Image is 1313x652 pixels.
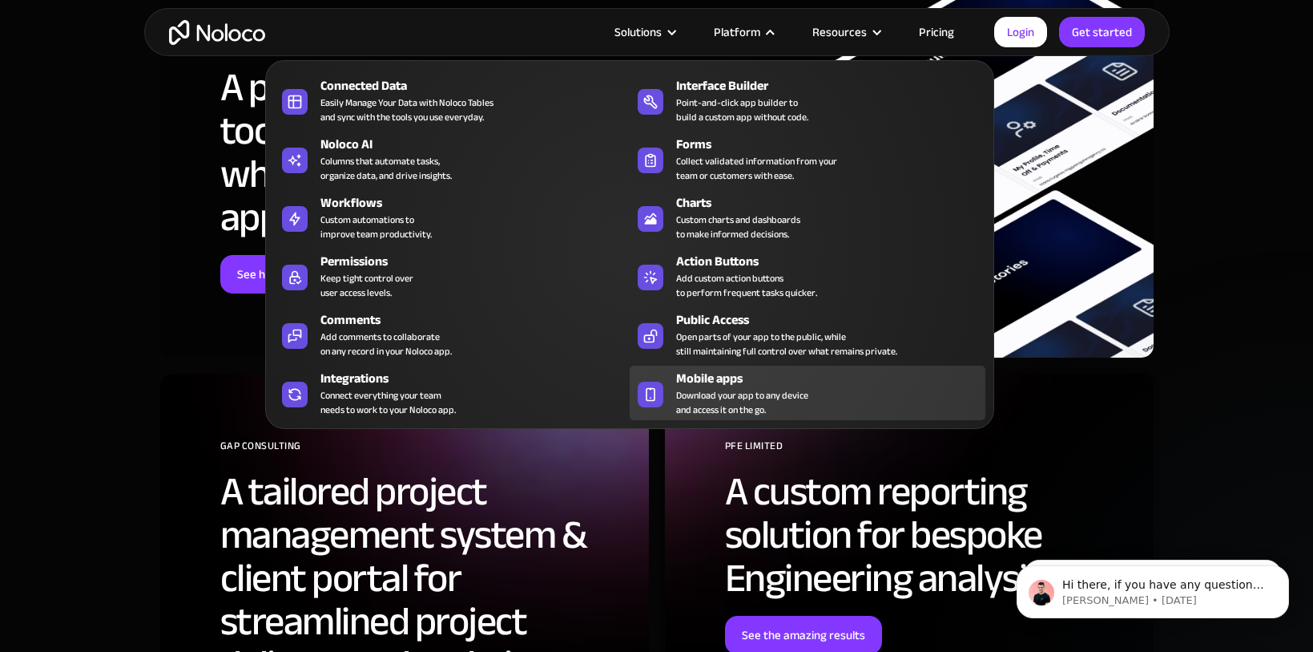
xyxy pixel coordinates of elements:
[274,73,630,128] a: Connected DataEasily Manage Your Data with Noloco Tablesand sync with the tools you use everyday.
[676,154,837,183] div: Collect validated information from your team or customers with ease.
[320,330,452,358] div: Add comments to collaborate on any record in your Noloco app.
[320,310,637,330] div: Comments
[320,213,432,241] div: Custom automations to improve team productivity.
[694,22,792,43] div: Platform
[320,388,456,417] div: Connect everything your team needs to work to your Noloco app.
[714,22,760,43] div: Platform
[676,213,800,241] div: Custom charts and dashboards to make informed decisions.
[630,307,985,362] a: Public AccessOpen parts of your app to the public, whilestill maintaining full control over what ...
[725,470,1130,600] h2: A custom reporting solution for bespoke Engineering analysis
[169,20,265,45] a: home
[320,252,637,271] div: Permissions
[676,388,808,417] span: Download your app to any device and access it on the go.
[676,310,993,330] div: Public Access
[676,369,993,388] div: Mobile apps
[320,95,493,124] div: Easily Manage Your Data with Noloco Tables and sync with the tools you use everyday.
[792,22,899,43] div: Resources
[630,73,985,128] a: Interface BuilderPoint-and-click app builder tobuild a custom app without code.
[614,22,662,43] div: Solutions
[320,271,413,300] div: Keep tight control over user access levels.
[676,271,817,300] div: Add custom action buttons to perform frequent tasks quicker.
[630,249,985,303] a: Action ButtonsAdd custom action buttonsto perform frequent tasks quicker.
[676,193,993,213] div: Charts
[265,38,994,429] nav: Platform
[899,22,974,43] a: Pricing
[676,252,993,271] div: Action Buttons
[630,132,985,186] a: FormsCollect validated information from yourteam or customers with ease.
[274,366,630,420] a: IntegrationsConnect everything your teamneeds to work to your Noloco app.
[320,76,637,95] div: Connected Data
[676,95,808,124] div: Point-and-click app builder to build a custom app without code.
[320,135,637,154] div: Noloco AI
[812,22,867,43] div: Resources
[320,154,452,183] div: Columns that automate tasks, organize data, and drive insights.
[320,369,637,388] div: Integrations
[274,132,630,186] a: Noloco AIColumns that automate tasks,organize data, and drive insights.
[725,434,1130,470] div: PFE Limited
[993,532,1313,644] iframe: Intercom notifications message
[320,193,637,213] div: Workflows
[220,255,351,294] a: See how they did it
[594,22,694,43] div: Solutions
[676,330,897,358] div: Open parts of your app to the public, while still maintaining full control over what remains priv...
[274,190,630,245] a: WorkflowsCustom automations toimprove team productivity.
[676,135,993,154] div: Forms
[274,307,630,362] a: CommentsAdd comments to collaborateon any record in your Noloco app.
[676,76,993,95] div: Interface Builder
[1059,17,1145,47] a: Get started
[274,249,630,303] a: PermissionsKeep tight control overuser access levels.
[630,190,985,245] a: ChartsCustom charts and dashboardsto make informed decisions.
[220,66,625,239] h2: A project management tool for their agency, where clients can approve work
[994,17,1047,47] a: Login
[630,366,985,420] a: Mobile appsDownload your app to any deviceand access it on the go.
[220,434,625,470] div: GAP Consulting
